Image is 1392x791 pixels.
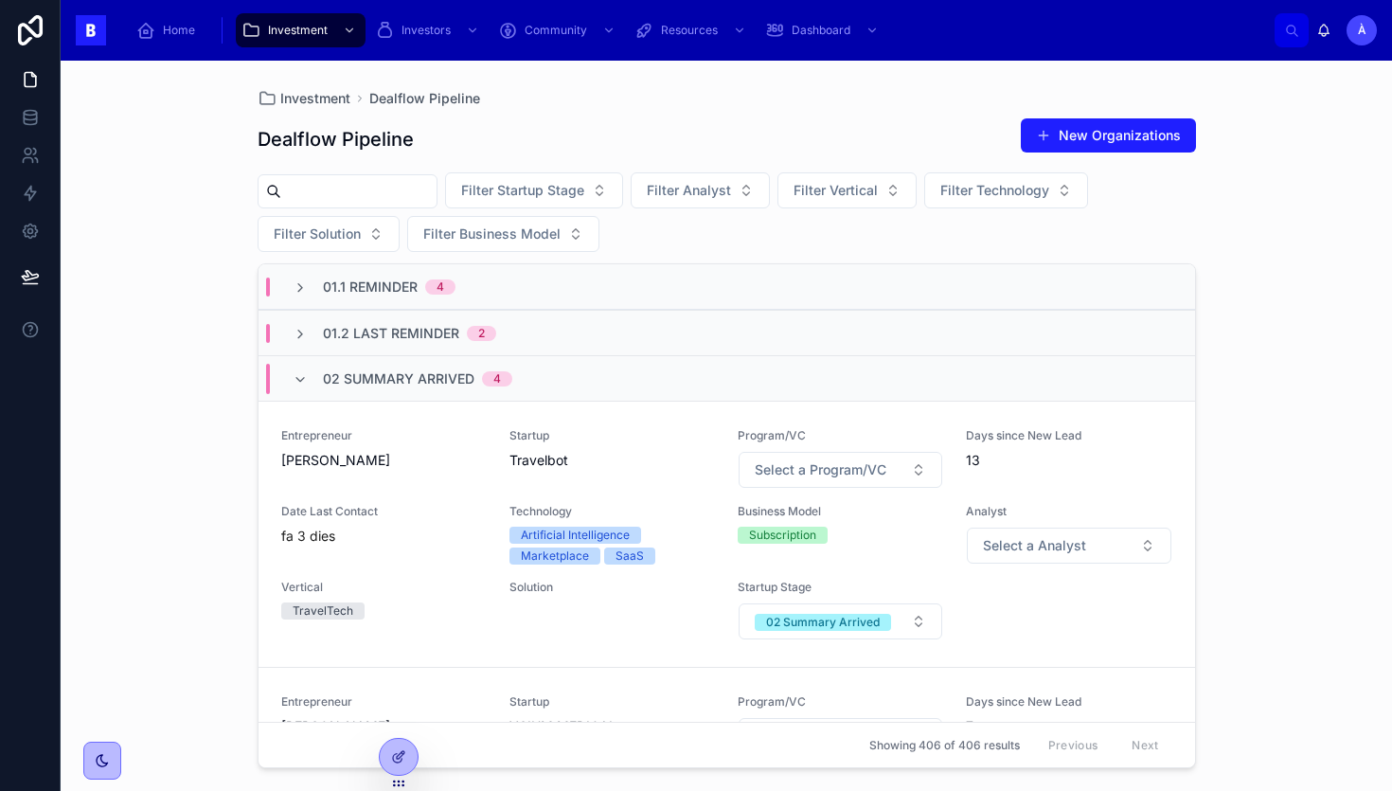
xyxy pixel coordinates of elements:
[493,371,501,387] div: 4
[323,278,418,297] span: 01.1 Reminder
[236,13,366,47] a: Investment
[163,23,195,38] span: Home
[492,13,625,47] a: Community
[647,181,731,200] span: Filter Analyst
[258,89,350,108] a: Investment
[525,23,587,38] span: Community
[1358,23,1366,38] span: À
[121,9,1275,51] div: scrollable content
[940,181,1049,200] span: Filter Technology
[739,718,942,754] button: Select Button
[792,23,850,38] span: Dashboard
[739,603,942,639] button: Select Button
[738,694,943,710] span: Program/VC
[794,181,878,200] span: Filter Vertical
[966,451,1171,470] span: 13
[323,369,474,388] span: 02 Summary Arrived
[755,460,886,479] span: Select a Program/VC
[616,548,644,565] div: SaaS
[924,172,1088,208] button: Select Button
[739,452,942,488] button: Select Button
[274,225,361,243] span: Filter Solution
[423,225,561,243] span: Filter Business Model
[407,216,599,252] button: Select Button
[766,614,880,631] div: 02 Summary Arrived
[323,324,459,343] span: 01.2 Last Reminder
[509,694,715,710] span: Startup
[509,428,715,443] span: Startup
[1021,118,1196,153] button: New Organizations
[661,23,718,38] span: Resources
[402,23,451,38] span: Investors
[509,580,715,595] span: Solution
[777,172,917,208] button: Select Button
[749,527,816,544] div: Subscription
[521,527,630,544] div: Artificial Intelligence
[509,451,715,470] span: Travelbot
[258,216,400,252] button: Select Button
[76,15,106,45] img: App logo
[631,172,770,208] button: Select Button
[461,181,584,200] span: Filter Startup Stage
[281,717,487,736] span: [PERSON_NAME]
[259,401,1195,667] a: Entrepreneur[PERSON_NAME]StartupTravelbotProgram/VCSelect ButtonDays since New Lead13Date Last Co...
[369,89,480,108] a: Dealflow Pipeline
[280,89,350,108] span: Investment
[293,602,353,620] div: TravelTech
[258,126,414,153] h1: Dealflow Pipeline
[281,451,487,470] span: [PERSON_NAME]
[738,428,943,443] span: Program/VC
[869,738,1020,753] span: Showing 406 of 406 results
[445,172,623,208] button: Select Button
[268,23,328,38] span: Investment
[437,279,444,295] div: 4
[967,528,1170,564] button: Select Button
[629,13,756,47] a: Resources
[521,548,589,565] div: Marketplace
[966,694,1171,710] span: Days since New Lead
[281,504,487,519] span: Date Last Contact
[738,504,943,519] span: Business Model
[509,717,715,736] span: YSIUM MEDICAL
[983,536,1086,555] span: Select a Analyst
[281,694,487,710] span: Entrepreneur
[759,13,888,47] a: Dashboard
[281,580,487,595] span: Vertical
[966,717,1171,736] span: 7
[509,504,715,519] span: Technology
[369,13,489,47] a: Investors
[281,527,335,546] p: fa 3 dies
[131,13,208,47] a: Home
[738,580,943,595] span: Startup Stage
[966,428,1171,443] span: Days since New Lead
[478,326,485,341] div: 2
[966,504,1171,519] span: Analyst
[281,428,487,443] span: Entrepreneur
